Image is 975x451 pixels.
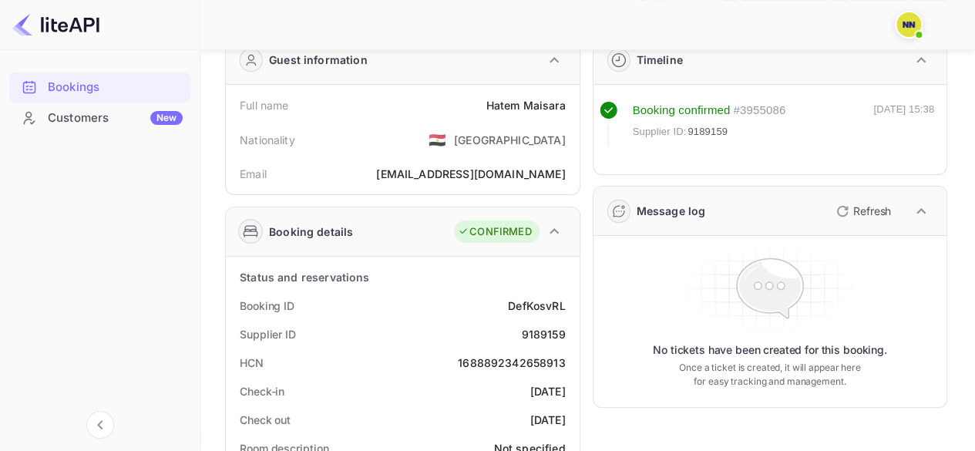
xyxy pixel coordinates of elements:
[637,52,683,68] div: Timeline
[521,326,565,342] div: 9189159
[676,361,863,389] p: Once a ticket is created, it will appear here for easy tracking and management.
[486,97,566,113] div: Hatem Maisara
[240,269,369,285] div: Status and reservations
[653,342,887,358] p: No tickets have been created for this booking.
[48,79,183,96] div: Bookings
[9,72,190,103] div: Bookings
[633,124,687,140] span: Supplier ID:
[637,203,706,219] div: Message log
[150,111,183,125] div: New
[269,52,368,68] div: Guest information
[240,298,294,314] div: Booking ID
[240,355,264,371] div: HCN
[240,412,291,428] div: Check out
[240,326,296,342] div: Supplier ID
[530,412,566,428] div: [DATE]
[633,102,731,119] div: Booking confirmed
[9,103,190,133] div: CustomersNew
[240,97,288,113] div: Full name
[508,298,565,314] div: DefKosvRL
[240,383,284,399] div: Check-in
[12,12,99,37] img: LiteAPI logo
[873,102,934,146] div: [DATE] 15:38
[458,355,565,371] div: 1688892342658913
[530,383,566,399] div: [DATE]
[688,124,728,140] span: 9189159
[827,199,897,224] button: Refresh
[853,203,891,219] p: Refresh
[9,72,190,101] a: Bookings
[86,411,114,439] button: Collapse navigation
[458,224,531,240] div: CONFIRMED
[9,103,190,132] a: CustomersNew
[454,132,566,148] div: [GEOGRAPHIC_DATA]
[429,126,446,153] span: United States
[48,109,183,127] div: Customers
[240,132,295,148] div: Nationality
[733,102,785,119] div: # 3955086
[376,166,565,182] div: [EMAIL_ADDRESS][DOMAIN_NAME]
[896,12,921,37] img: N/A N/A
[269,224,353,240] div: Booking details
[240,166,267,182] div: Email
